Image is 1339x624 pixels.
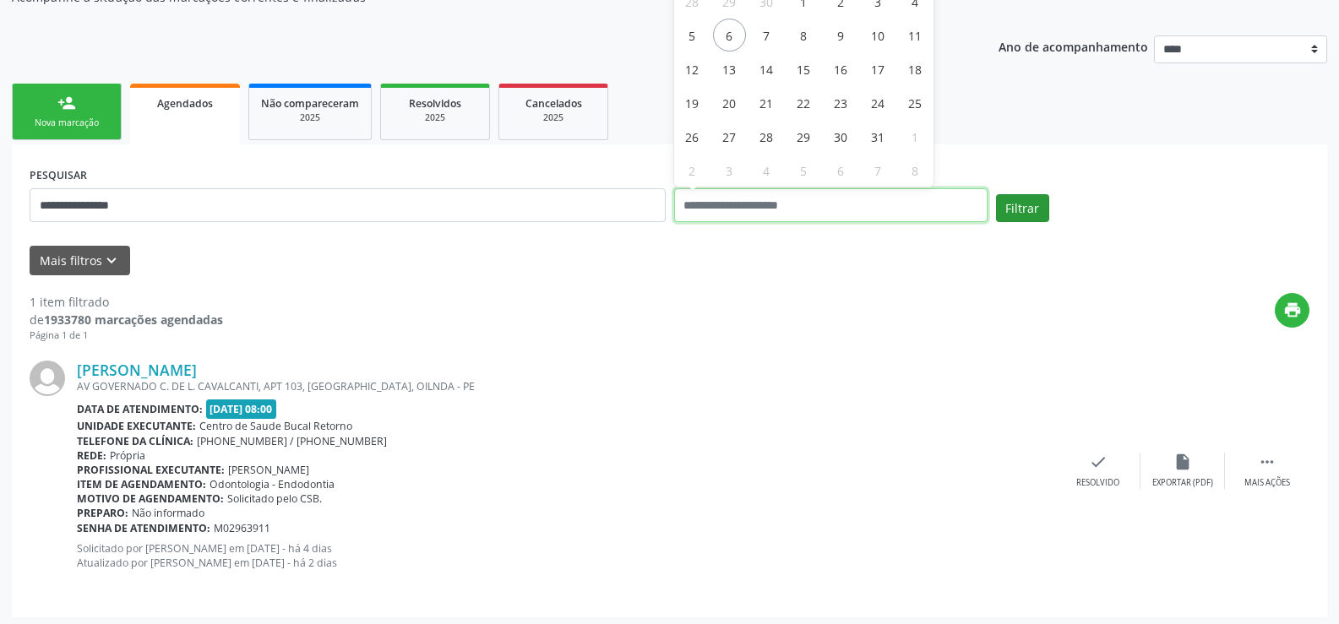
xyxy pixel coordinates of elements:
[77,419,196,433] b: Unidade executante:
[750,86,783,119] span: Outubro 21, 2025
[676,120,709,153] span: Outubro 26, 2025
[899,86,932,119] span: Outubro 25, 2025
[1152,477,1213,489] div: Exportar (PDF)
[199,419,352,433] span: Centro de Saude Bucal Retorno
[750,52,783,85] span: Outubro 14, 2025
[77,463,225,477] b: Profissional executante:
[862,120,895,153] span: Outubro 31, 2025
[77,491,224,506] b: Motivo de agendamento:
[157,96,213,111] span: Agendados
[77,434,193,448] b: Telefone da clínica:
[525,96,582,111] span: Cancelados
[713,86,746,119] span: Outubro 20, 2025
[228,463,309,477] span: [PERSON_NAME]
[24,117,109,129] div: Nova marcação
[862,154,895,187] span: Novembro 7, 2025
[77,361,197,379] a: [PERSON_NAME]
[44,312,223,328] strong: 1933780 marcações agendadas
[1244,477,1290,489] div: Mais ações
[77,402,203,416] b: Data de atendimento:
[57,94,76,112] div: person_add
[227,491,322,506] span: Solicitado pelo CSB.
[862,52,895,85] span: Outubro 17, 2025
[750,19,783,52] span: Outubro 7, 2025
[676,19,709,52] span: Outubro 5, 2025
[77,506,128,520] b: Preparo:
[825,154,857,187] span: Novembro 6, 2025
[1089,453,1108,471] i: check
[750,154,783,187] span: Novembro 4, 2025
[787,52,820,85] span: Outubro 15, 2025
[676,154,709,187] span: Novembro 2, 2025
[825,19,857,52] span: Outubro 9, 2025
[1283,301,1302,319] i: print
[197,434,387,448] span: [PHONE_NUMBER] / [PHONE_NUMBER]
[825,120,857,153] span: Outubro 30, 2025
[787,120,820,153] span: Outubro 29, 2025
[77,379,1056,393] div: AV GOVERNADO C. DE L. CAVALCANTI, APT 103, [GEOGRAPHIC_DATA], OILNDA - PE
[30,162,87,188] label: PESQUISAR
[210,477,335,491] span: Odontologia - Endodontia
[862,19,895,52] span: Outubro 10, 2025
[862,86,895,119] span: Outubro 24, 2025
[676,52,709,85] span: Outubro 12, 2025
[393,111,477,124] div: 2025
[713,120,746,153] span: Outubro 27, 2025
[77,448,106,463] b: Rede:
[899,19,932,52] span: Outubro 11, 2025
[110,448,145,463] span: Própria
[825,86,857,119] span: Outubro 23, 2025
[899,52,932,85] span: Outubro 18, 2025
[132,506,204,520] span: Não informado
[77,477,206,491] b: Item de agendamento:
[787,86,820,119] span: Outubro 22, 2025
[30,328,223,343] div: Página 1 de 1
[1258,453,1276,471] i: 
[999,35,1148,57] p: Ano de acompanhamento
[1076,477,1119,489] div: Resolvido
[825,52,857,85] span: Outubro 16, 2025
[30,361,65,396] img: img
[713,52,746,85] span: Outubro 13, 2025
[214,521,270,535] span: M02963911
[511,111,596,124] div: 2025
[1275,293,1309,328] button: print
[676,86,709,119] span: Outubro 19, 2025
[30,293,223,311] div: 1 item filtrado
[261,96,359,111] span: Não compareceram
[77,521,210,535] b: Senha de atendimento:
[750,120,783,153] span: Outubro 28, 2025
[261,111,359,124] div: 2025
[713,154,746,187] span: Novembro 3, 2025
[30,311,223,328] div: de
[787,154,820,187] span: Novembro 5, 2025
[787,19,820,52] span: Outubro 8, 2025
[1173,453,1192,471] i: insert_drive_file
[899,154,932,187] span: Novembro 8, 2025
[713,19,746,52] span: Outubro 6, 2025
[409,96,461,111] span: Resolvidos
[996,194,1049,223] button: Filtrar
[899,120,932,153] span: Novembro 1, 2025
[30,246,130,275] button: Mais filtroskeyboard_arrow_down
[77,541,1056,570] p: Solicitado por [PERSON_NAME] em [DATE] - há 4 dias Atualizado por [PERSON_NAME] em [DATE] - há 2 ...
[206,399,277,419] span: [DATE] 08:00
[102,252,121,270] i: keyboard_arrow_down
